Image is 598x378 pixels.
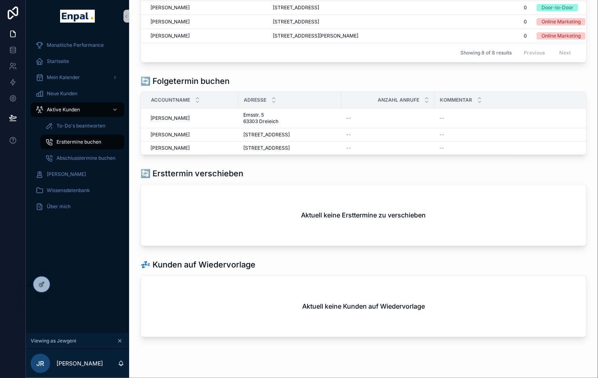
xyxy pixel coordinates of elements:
span: Monatliche Performance [47,42,104,48]
a: Ersttermine buchen [40,135,124,149]
span: Showing 8 of 8 results [460,50,512,56]
span: -- [439,145,444,151]
span: -- [346,115,351,121]
h1: 💤 Kunden auf Wiedervorlage [140,259,255,270]
span: Abschlusstermine buchen [56,155,115,161]
a: [PERSON_NAME] [31,167,124,182]
span: -- [346,132,351,138]
img: App logo [60,10,94,23]
span: Adresse [244,97,266,103]
a: Aktive Kunden [31,102,124,117]
a: Startseite [31,54,124,69]
span: Über mich [47,203,71,210]
span: [PERSON_NAME] [151,4,190,11]
a: [STREET_ADDRESS] [273,19,401,25]
span: Anzahl Anrufe [378,97,419,103]
h2: Aktuell keine Ersttermine zu verschieben [301,210,426,220]
a: [STREET_ADDRESS][PERSON_NAME] [273,33,401,39]
a: Emsstr. 5 63303 Dreieich [243,112,337,125]
a: -- [346,115,430,121]
a: Monatliche Performance [31,38,124,52]
span: Kommentar [440,97,472,103]
span: [PERSON_NAME] [151,19,190,25]
a: 0 [411,4,527,11]
h2: Aktuell keine Kunden auf Wiedervorlage [302,301,425,311]
span: [PERSON_NAME] [151,33,190,39]
span: To-Do's beantworten [56,123,105,129]
a: Wissensdatenbank [31,183,124,198]
h1: 🔄️ Ersttermin verschieben [140,168,243,179]
a: [PERSON_NAME] [151,19,263,25]
span: Wissensdatenbank [47,187,90,194]
a: [STREET_ADDRESS] [273,4,401,11]
span: [PERSON_NAME] [47,171,86,178]
span: Emsstr. 5 63303 Dreieich [243,112,300,125]
a: 0 [411,19,527,25]
span: -- [439,132,444,138]
span: [STREET_ADDRESS] [273,4,319,11]
a: 0 [411,33,527,39]
span: [PERSON_NAME] [151,132,190,138]
div: Online Marketing [542,32,581,40]
a: Neue Kunden [31,86,124,101]
a: [PERSON_NAME] [151,132,234,138]
a: Abschlusstermine buchen [40,151,124,165]
a: Mein Kalender [31,70,124,85]
a: [PERSON_NAME] [151,4,263,11]
a: Über mich [31,199,124,214]
span: Viewing as Jewgeni [31,338,76,344]
span: Ersttermine buchen [56,139,101,145]
h1: 🔄️ Folgetermin buchen [140,75,230,87]
a: [PERSON_NAME] [151,33,263,39]
div: Door-to-Door [542,4,573,11]
a: [STREET_ADDRESS] [243,132,337,138]
span: -- [346,145,351,151]
span: [STREET_ADDRESS] [273,19,319,25]
a: [PERSON_NAME] [151,115,234,121]
span: [STREET_ADDRESS][PERSON_NAME] [273,33,358,39]
span: -- [439,115,444,121]
span: Startseite [47,58,69,65]
a: -- [346,132,430,138]
a: -- [346,145,430,151]
div: Online Marketing [542,18,581,25]
a: To-Do's beantworten [40,119,124,133]
span: Aktive Kunden [47,107,80,113]
p: [PERSON_NAME] [56,359,103,368]
span: Accountname [151,97,190,103]
span: [PERSON_NAME] [151,145,190,151]
span: [STREET_ADDRESS] [243,145,290,151]
span: [STREET_ADDRESS] [243,132,290,138]
span: Neue Kunden [47,90,77,97]
span: JR [37,359,44,368]
a: [STREET_ADDRESS] [243,145,337,151]
span: Mein Kalender [47,74,80,81]
div: scrollable content [26,32,129,224]
a: [PERSON_NAME] [151,145,234,151]
span: [PERSON_NAME] [151,115,190,121]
